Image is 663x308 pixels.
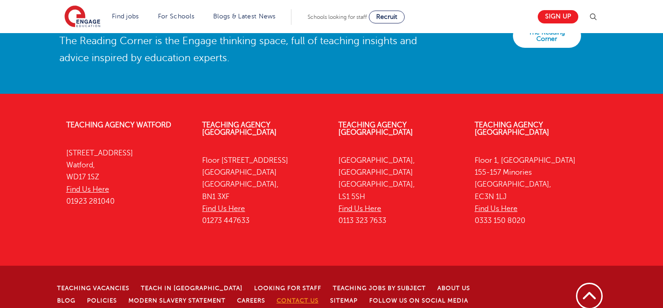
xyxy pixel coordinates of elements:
[141,285,243,291] a: Teach in [GEOGRAPHIC_DATA]
[376,13,397,20] span: Recruit
[338,121,413,137] a: Teaching Agency [GEOGRAPHIC_DATA]
[128,297,226,304] a: Modern Slavery Statement
[513,24,581,48] a: The Reading Corner
[437,285,470,291] a: About Us
[277,297,319,304] a: Contact Us
[538,10,578,23] a: Sign up
[475,154,597,227] p: Floor 1, [GEOGRAPHIC_DATA] 155-157 Minories [GEOGRAPHIC_DATA], EC3N 1LJ 0333 150 8020
[213,13,276,20] a: Blogs & Latest News
[202,205,245,213] a: Find Us Here
[333,285,426,291] a: Teaching jobs by subject
[66,121,171,129] a: Teaching Agency Watford
[237,297,265,304] a: Careers
[475,205,518,213] a: Find Us Here
[64,6,100,29] img: Engage Education
[369,297,468,304] a: Follow us on Social Media
[308,14,367,20] span: Schools looking for staff
[369,11,405,23] a: Recruit
[57,285,129,291] a: Teaching Vacancies
[330,297,358,304] a: Sitemap
[57,297,76,304] a: Blog
[338,154,461,227] p: [GEOGRAPHIC_DATA], [GEOGRAPHIC_DATA] [GEOGRAPHIC_DATA], LS1 5SH 0113 323 7633
[338,205,381,213] a: Find Us Here
[202,154,325,227] p: Floor [STREET_ADDRESS] [GEOGRAPHIC_DATA] [GEOGRAPHIC_DATA], BN1 3XF 01273 447633
[112,13,139,20] a: Find jobs
[87,297,117,304] a: Policies
[475,121,549,137] a: Teaching Agency [GEOGRAPHIC_DATA]
[158,13,194,20] a: For Schools
[66,185,109,194] a: Find Us Here
[59,33,424,66] p: The Reading Corner is the Engage thinking space, full of teaching insights and advice inspired by...
[202,121,277,137] a: Teaching Agency [GEOGRAPHIC_DATA]
[254,285,321,291] a: Looking for staff
[66,147,189,207] p: [STREET_ADDRESS] Watford, WD17 1SZ 01923 281040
